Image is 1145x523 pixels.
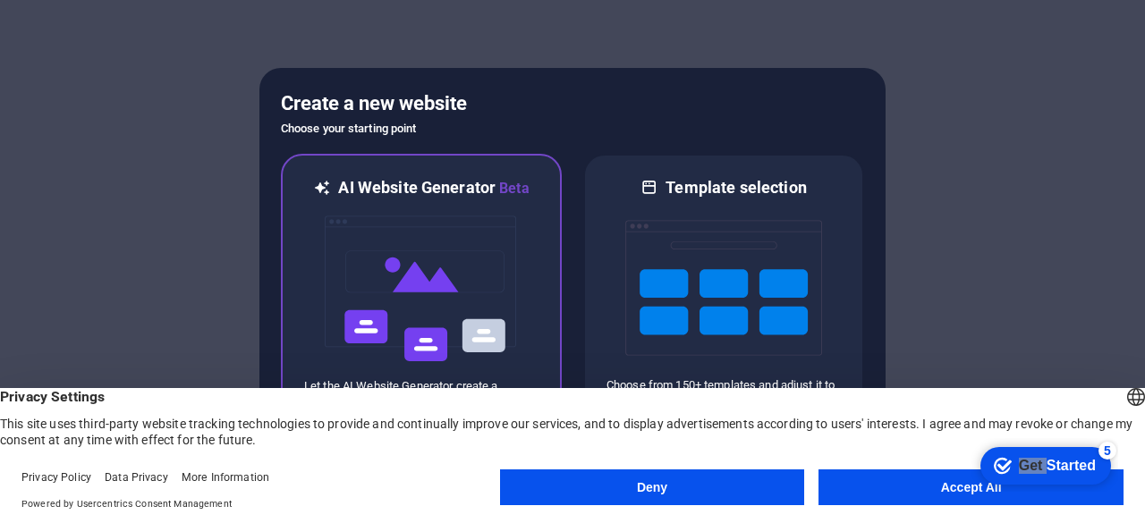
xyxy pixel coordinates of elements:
[304,378,539,410] p: Let the AI Website Generator create a website based on your input.
[281,118,864,139] h6: Choose your starting point
[323,199,520,378] img: ai
[338,177,529,199] h6: AI Website Generator
[132,4,150,21] div: 5
[666,177,806,198] h6: Template selection
[606,377,841,409] p: Choose from 150+ templates and adjust it to you needs.
[53,20,130,36] div: Get Started
[281,154,562,434] div: AI Website GeneratorBetaaiLet the AI Website Generator create a website based on your input.
[583,154,864,434] div: Template selectionChoose from 150+ templates and adjust it to you needs.
[281,89,864,118] h5: Create a new website
[14,9,145,46] div: Get Started 5 items remaining, 0% complete
[496,180,530,197] span: Beta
